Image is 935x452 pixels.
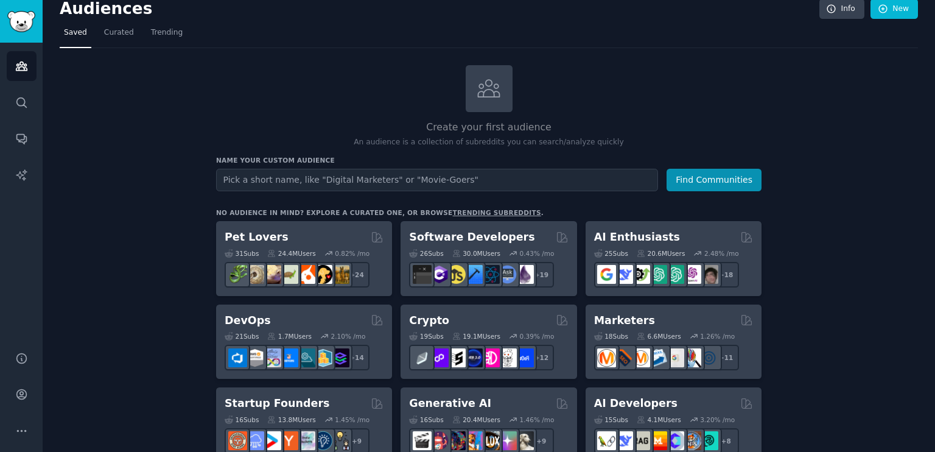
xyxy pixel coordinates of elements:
img: AskMarketing [631,348,650,367]
img: ethstaker [447,348,466,367]
img: ethfinance [413,348,432,367]
img: content_marketing [597,348,616,367]
div: 30.0M Users [452,249,500,258]
img: googleads [665,348,684,367]
img: Docker_DevOps [262,348,281,367]
img: elixir [515,265,534,284]
h2: Software Developers [409,230,534,245]
div: 2.10 % /mo [331,332,366,341]
div: 31 Sub s [225,249,259,258]
img: DeepSeek [614,431,633,450]
img: DevOpsLinks [279,348,298,367]
div: 25 Sub s [594,249,628,258]
img: PlatformEngineers [331,348,349,367]
img: starryai [498,431,517,450]
div: 1.26 % /mo [700,332,735,341]
div: 0.43 % /mo [520,249,555,258]
span: Saved [64,27,87,38]
a: Saved [60,23,91,48]
div: + 12 [528,345,554,370]
img: herpetology [228,265,247,284]
img: MarketingResearch [682,348,701,367]
h2: Generative AI [409,396,491,411]
div: + 24 [344,262,369,288]
img: deepdream [447,431,466,450]
div: + 11 [713,345,739,370]
img: CryptoNews [498,348,517,367]
img: LangChain [597,431,616,450]
img: MistralAI [648,431,667,450]
div: 6.6M Users [637,332,681,341]
img: defiblockchain [481,348,500,367]
h2: Create your first audience [216,120,762,135]
img: OpenAIDev [682,265,701,284]
div: 13.8M Users [267,415,315,424]
img: SaaS [245,431,264,450]
h2: Pet Lovers [225,230,289,245]
img: ycombinator [279,431,298,450]
img: llmops [682,431,701,450]
img: FluxAI [481,431,500,450]
a: Trending [147,23,187,48]
img: aws_cdk [313,348,332,367]
img: defi_ [515,348,534,367]
h2: Crypto [409,313,449,328]
img: 0xPolygon [430,348,449,367]
h3: Name your custom audience [216,156,762,164]
img: Emailmarketing [648,348,667,367]
a: trending subreddits [452,209,541,216]
span: Trending [151,27,183,38]
button: Find Communities [667,169,762,191]
div: 0.82 % /mo [335,249,369,258]
h2: DevOps [225,313,271,328]
img: chatgpt_promptDesign [648,265,667,284]
div: 16 Sub s [409,415,443,424]
img: web3 [464,348,483,367]
img: sdforall [464,431,483,450]
span: Curated [104,27,134,38]
img: platformengineering [296,348,315,367]
img: AskComputerScience [498,265,517,284]
img: Entrepreneurship [313,431,332,450]
img: AItoolsCatalog [631,265,650,284]
img: OnlineMarketing [699,348,718,367]
img: EntrepreneurRideAlong [228,431,247,450]
img: GummySearch logo [7,11,35,32]
div: + 19 [528,262,554,288]
p: An audience is a collection of subreddits you can search/analyze quickly [216,137,762,148]
h2: AI Developers [594,396,678,411]
div: 2.48 % /mo [704,249,739,258]
img: AWS_Certified_Experts [245,348,264,367]
img: indiehackers [296,431,315,450]
div: 20.6M Users [637,249,685,258]
img: DeepSeek [614,265,633,284]
img: dalle2 [430,431,449,450]
img: csharp [430,265,449,284]
img: azuredevops [228,348,247,367]
img: cockatiel [296,265,315,284]
img: GoogleGeminiAI [597,265,616,284]
div: 15 Sub s [594,415,628,424]
img: AIDevelopersSociety [699,431,718,450]
img: reactnative [481,265,500,284]
div: 19.1M Users [452,332,500,341]
a: Curated [100,23,138,48]
div: + 14 [344,345,369,370]
img: ballpython [245,265,264,284]
input: Pick a short name, like "Digital Marketers" or "Movie-Goers" [216,169,658,191]
div: 21 Sub s [225,332,259,341]
div: 19 Sub s [409,332,443,341]
div: 1.45 % /mo [335,415,369,424]
img: leopardgeckos [262,265,281,284]
div: 1.7M Users [267,332,312,341]
img: startup [262,431,281,450]
div: 18 Sub s [594,332,628,341]
div: 3.20 % /mo [700,415,735,424]
img: iOSProgramming [464,265,483,284]
img: turtle [279,265,298,284]
h2: Startup Founders [225,396,329,411]
img: software [413,265,432,284]
h2: AI Enthusiasts [594,230,680,245]
h2: Marketers [594,313,655,328]
img: chatgpt_prompts_ [665,265,684,284]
